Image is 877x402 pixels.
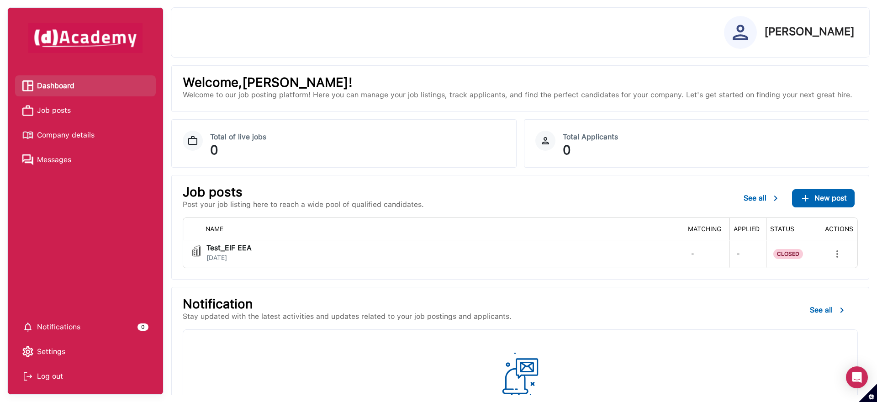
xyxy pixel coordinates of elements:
span: New post [814,194,847,202]
span: Notifications [37,320,80,334]
img: ... [836,305,847,316]
img: ... [770,193,781,204]
img: Job posts icon [22,105,33,116]
span: STATUS [770,225,794,233]
img: Icon Circle [535,131,555,151]
img: logo [497,353,543,398]
img: Profile [733,25,748,40]
button: Set cookie preferences [859,384,877,402]
img: Dashboard icon [22,80,33,91]
p: Post your job listing here to reach a wide pool of qualified candidates. [183,199,424,210]
p: Notification [183,298,512,309]
div: Total of live jobs [210,131,505,143]
img: ... [800,193,811,204]
span: [DATE] [206,254,252,262]
span: CLOSED [773,249,803,259]
span: APPLIED [734,225,760,233]
div: 0 [563,143,858,156]
div: 0 [210,143,505,156]
img: setting [22,322,33,333]
span: Company details [37,128,95,142]
div: Total Applicants [563,131,858,143]
a: Messages iconMessages [22,153,148,167]
span: MATCHING [688,225,721,233]
p: Stay updated with the latest activities and updates related to your job postings and applicants. [183,311,512,322]
p: Welcome to our job posting platform! Here you can manage your job listings, track applicants, and... [183,90,858,100]
a: Job posts iconJob posts [22,104,148,117]
a: Dashboard iconDashboard [22,79,148,93]
button: See all... [803,301,855,319]
img: dAcademy [28,23,143,53]
button: more [828,245,846,263]
img: jobi [190,244,203,257]
span: ACTIONS [825,225,853,233]
img: Company details icon [22,130,33,141]
img: Job Dashboard [183,131,203,151]
img: Messages icon [22,154,33,165]
span: See all [744,194,766,202]
span: NAME [206,225,223,233]
span: Job posts [37,104,71,117]
div: 0 [137,323,148,331]
img: Log out [22,371,33,382]
span: Test_EIF EEA [206,244,252,252]
img: setting [22,346,33,357]
span: [PERSON_NAME] ! [242,74,353,90]
p: Welcome, [183,77,858,88]
div: - [729,240,766,268]
button: See all... [736,189,788,207]
a: Company details iconCompany details [22,128,148,142]
div: - [684,240,729,268]
div: Log out [22,370,148,383]
p: Job posts [183,186,424,197]
button: ...New post [792,189,855,207]
div: Open Intercom Messenger [846,366,868,388]
p: [PERSON_NAME] [764,26,855,37]
span: Messages [37,153,71,167]
span: Dashboard [37,79,74,93]
span: See all [810,306,833,314]
span: Settings [37,345,65,359]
